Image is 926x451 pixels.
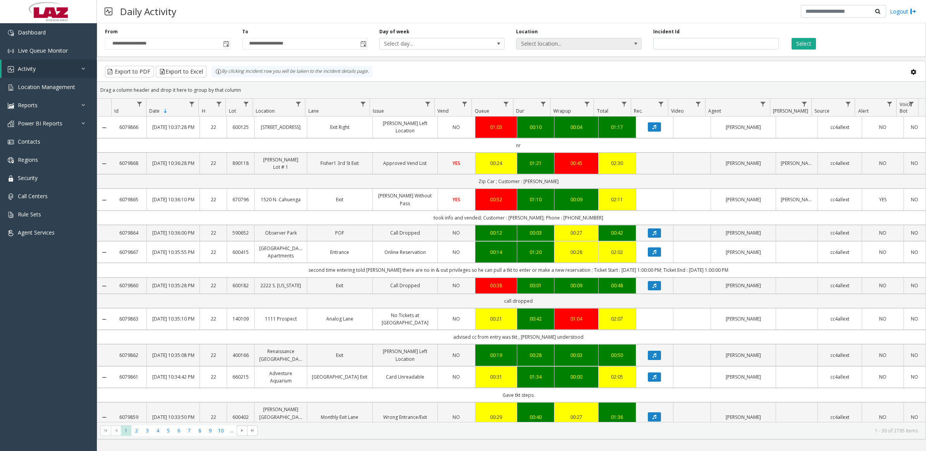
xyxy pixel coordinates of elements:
[205,413,222,421] a: 22
[241,99,251,109] a: Lot Filter Menu
[559,123,594,131] a: 00:04
[442,413,470,421] a: NO
[781,159,813,167] a: [PERSON_NAME]
[453,249,460,256] span: NO
[538,99,549,109] a: Dur Filter Menu
[151,315,194,322] a: [DATE] 10:35:10 PM
[480,249,512,256] a: 00:14
[97,161,111,167] a: Collapse Details
[522,229,550,237] div: 00:03
[186,99,197,109] a: Date Filter Menu
[97,414,111,420] a: Collapse Details
[823,315,857,322] a: cc4allext
[603,413,631,421] a: 01:36
[559,315,594,322] a: 01:04
[205,229,222,237] a: 22
[247,425,258,436] span: Go to the last page
[716,315,771,322] a: [PERSON_NAME]
[232,282,250,289] a: 600182
[603,249,631,256] a: 02:02
[453,160,460,166] span: YES
[909,249,921,256] a: NO
[603,229,631,237] a: 00:42
[116,315,142,322] a: 6079863
[716,249,771,256] a: [PERSON_NAME]
[453,124,460,130] span: NO
[522,196,550,203] a: 01:10
[97,283,111,289] a: Collapse Details
[522,249,550,256] a: 01:20
[582,99,592,109] a: Wrapup Filter Menu
[884,99,895,109] a: Alert Filter Menu
[453,282,460,289] span: NO
[867,352,899,359] a: NO
[453,414,460,420] span: NO
[522,413,550,421] div: 00:40
[480,159,512,167] a: 00:24
[442,315,470,322] a: NO
[232,352,250,359] a: 400166
[758,99,768,109] a: Agent Filter Menu
[8,175,14,182] img: 'icon'
[480,413,512,421] div: 00:29
[259,123,302,131] a: [STREET_ADDRESS]
[522,159,550,167] a: 01:21
[18,120,62,127] span: Power BI Reports
[142,425,153,436] span: Page 3
[909,196,921,203] a: NO
[516,38,616,49] span: Select location...
[259,406,302,428] a: [PERSON_NAME][GEOGRAPHIC_DATA][PERSON_NAME]
[843,99,853,109] a: Source Filter Menu
[111,174,926,189] td: Zip Car ; Customer : [PERSON_NAME]
[442,282,470,289] a: NO
[522,123,550,131] a: 00:10
[799,99,810,109] a: Parker Filter Menu
[116,282,142,289] a: 6079860
[97,374,111,381] a: Collapse Details
[116,373,142,381] a: 6079861
[522,315,550,322] div: 00:42
[18,156,38,163] span: Regions
[522,373,550,381] div: 01:34
[111,138,926,153] td: nr
[18,174,38,182] span: Security
[18,192,48,200] span: Call Centers
[823,196,857,203] a: cc4allext
[226,425,237,436] span: Page 11
[259,370,302,384] a: Adventure Aquarium
[559,196,594,203] a: 00:09
[156,66,207,77] button: Export to Excel
[603,196,631,203] a: 02:11
[693,99,704,109] a: Video Filter Menu
[442,159,470,167] a: YES
[116,249,142,256] a: 6079867
[792,38,816,50] button: Select
[259,196,302,203] a: 1520 N. Cahuenga
[603,123,631,131] a: 01:17
[377,282,433,289] a: Call Dropped
[480,352,512,359] div: 00:19
[603,373,631,381] a: 02:05
[312,373,367,381] a: [GEOGRAPHIC_DATA] Exit
[232,249,250,256] a: 600415
[116,196,142,203] a: 6079865
[111,263,926,277] td: second time entering told [PERSON_NAME] there are no in & out privileges so he can pull a tkt to ...
[716,229,771,237] a: [PERSON_NAME]
[153,425,163,436] span: Page 4
[910,7,916,15] img: logout
[379,28,410,35] label: Day of week
[480,315,512,322] a: 00:21
[111,294,926,308] td: call dropped
[151,196,194,203] a: [DATE] 10:36:10 PM
[559,373,594,381] a: 00:00
[559,413,594,421] div: 00:27
[312,282,367,289] a: Exit
[8,121,14,127] img: 'icon'
[480,196,512,203] div: 00:52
